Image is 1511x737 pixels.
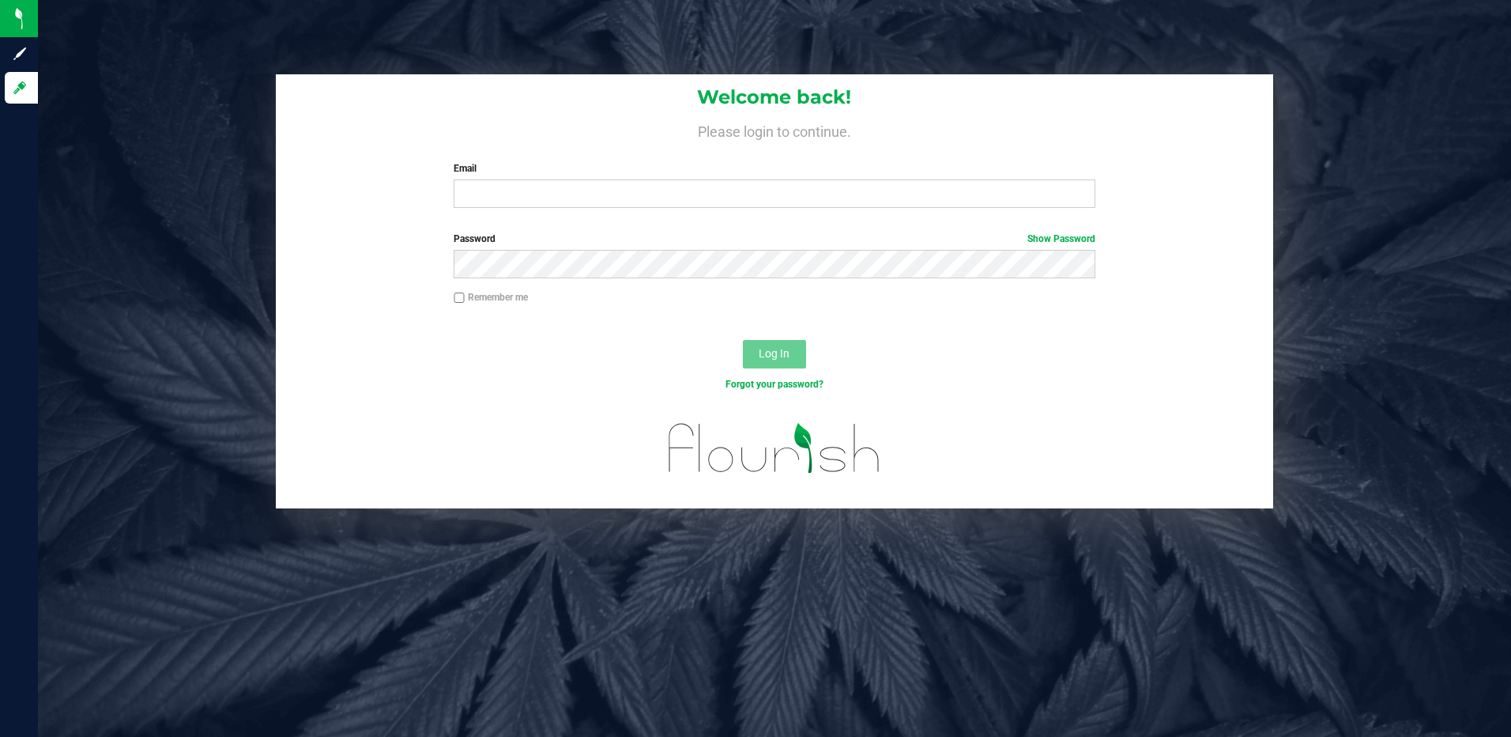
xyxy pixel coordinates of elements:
[276,120,1274,139] h4: Please login to continue.
[725,379,823,390] a: Forgot your password?
[759,347,789,360] span: Log In
[276,87,1274,108] h1: Welcome back!
[454,293,465,304] input: Remember me
[12,46,28,62] inline-svg: Sign up
[454,233,496,244] span: Password
[743,340,806,368] button: Log In
[454,161,1095,176] label: Email
[1027,233,1095,244] a: Show Password
[650,408,899,489] img: flourish_logo.svg
[12,80,28,96] inline-svg: Log in
[454,290,528,304] label: Remember me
